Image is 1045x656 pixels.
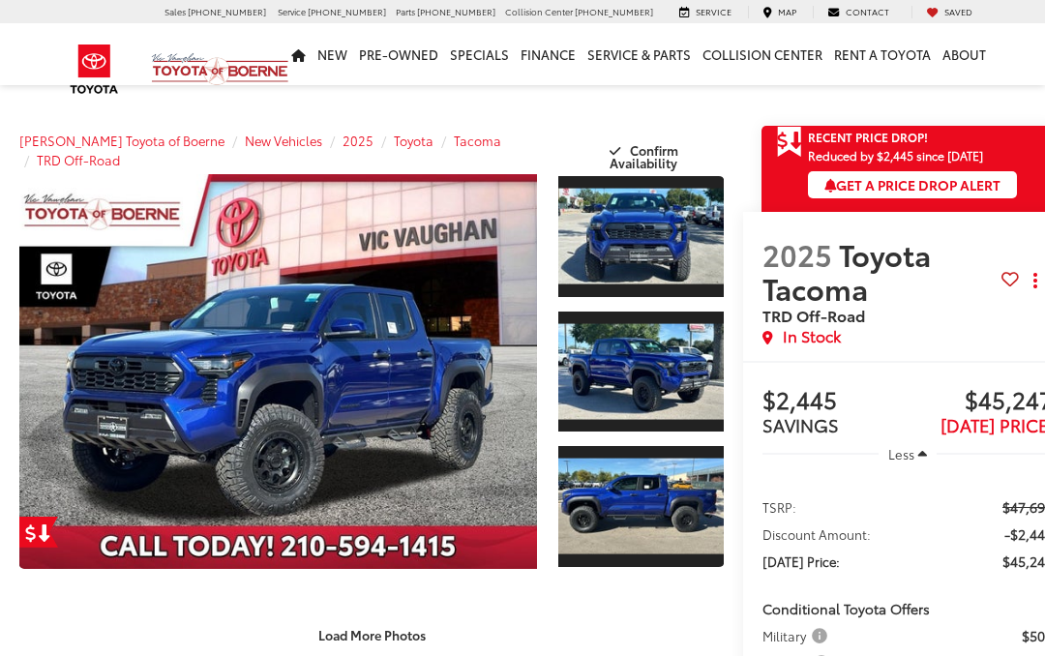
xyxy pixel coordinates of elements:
span: [PHONE_NUMBER] [188,5,266,17]
a: Expand Photo 0 [19,174,537,569]
a: Expand Photo 2 [558,310,724,434]
span: Confirm Availability [610,141,677,171]
span: [PHONE_NUMBER] [575,5,653,17]
a: Expand Photo 1 [558,174,724,299]
button: Confirm Availability [569,134,724,167]
a: Service & Parts: Opens in a new tab [582,23,697,85]
span: SAVINGS [762,412,839,437]
span: Collision Center [505,5,573,17]
a: Tacoma [454,132,501,149]
a: 2025 [343,132,373,149]
span: [PHONE_NUMBER] [417,5,495,17]
button: Less [879,436,937,471]
span: Military [762,626,831,645]
button: Military [762,626,834,645]
img: Vic Vaughan Toyota of Boerne [151,52,289,86]
span: Recent Price Drop! [808,129,928,145]
span: Get Price Drop Alert [777,126,802,159]
a: Map [748,6,811,18]
a: Specials [444,23,515,85]
a: [PERSON_NAME] Toyota of Boerne [19,132,224,149]
span: In Stock [783,325,841,347]
span: Discount Amount: [762,524,871,544]
a: Home [285,23,312,85]
span: $2,445 [762,387,908,416]
span: Contact [846,5,889,17]
span: Conditional Toyota Offers [762,599,930,618]
span: TRD Off-Road [762,304,865,326]
a: Get Price Drop Alert [19,517,58,548]
span: Service [696,5,731,17]
span: Toyota Tacoma [762,233,931,309]
span: Saved [944,5,972,17]
a: Rent a Toyota [828,23,937,85]
span: [DATE] Price: [762,552,840,571]
img: 2025 Toyota Tacoma TRD Off-Road [556,323,726,419]
a: My Saved Vehicles [911,6,987,18]
span: Reduced by $2,445 since [DATE] [808,149,1018,162]
img: 2025 Toyota Tacoma TRD Off-Road [556,189,726,284]
span: [PHONE_NUMBER] [308,5,386,17]
img: 2025 Toyota Tacoma TRD Off-Road [15,173,542,569]
span: Parts [396,5,415,17]
a: About [937,23,992,85]
a: TRD Off-Road [37,151,120,168]
span: Sales [164,5,186,17]
a: New Vehicles [245,132,322,149]
a: Finance [515,23,582,85]
a: Contact [813,6,904,18]
span: TSRP: [762,497,796,517]
span: 2025 [762,233,832,275]
span: Service [278,5,306,17]
a: New [312,23,353,85]
a: Collision Center [697,23,828,85]
span: Map [778,5,796,17]
a: Expand Photo 3 [558,444,724,569]
a: Service [665,6,746,18]
img: Toyota [58,38,131,101]
a: Toyota [394,132,433,149]
button: Load More Photos [305,618,439,652]
img: 2025 Toyota Tacoma TRD Off-Road [556,459,726,554]
span: dropdown dots [1033,273,1037,288]
span: Get a Price Drop Alert [824,175,1000,194]
span: Less [888,445,914,462]
a: Pre-Owned [353,23,444,85]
